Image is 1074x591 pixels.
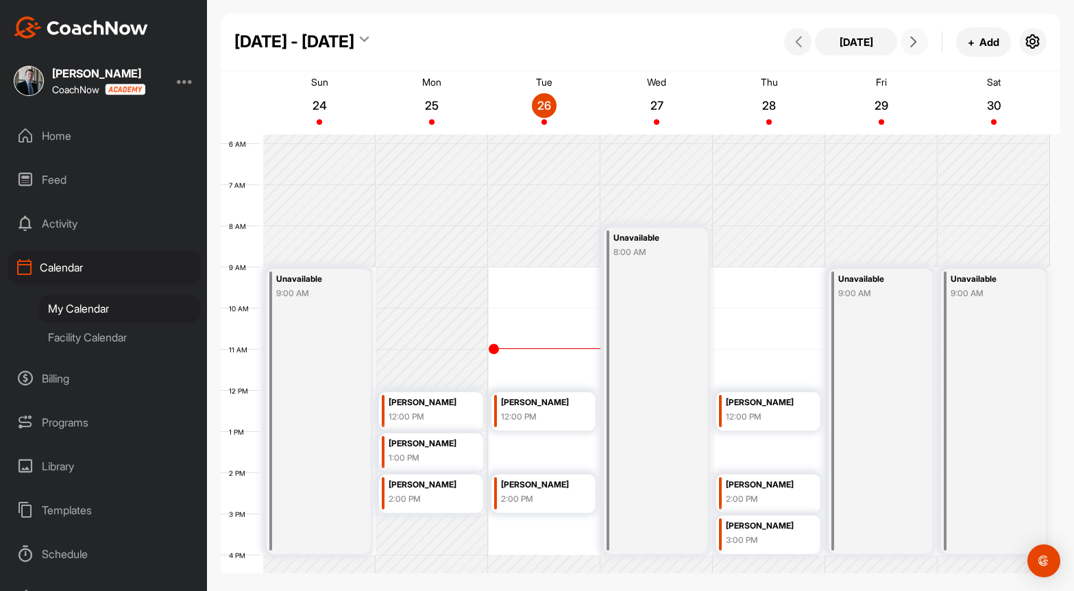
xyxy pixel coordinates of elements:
[869,99,894,112] p: 29
[8,537,201,571] div: Schedule
[613,230,692,246] div: Unavailable
[389,452,467,464] div: 1:00 PM
[8,449,201,483] div: Library
[956,27,1011,57] button: +Add
[221,510,259,518] div: 3 PM
[501,395,580,411] div: [PERSON_NAME]
[221,387,262,395] div: 12 PM
[501,493,580,505] div: 2:00 PM
[501,411,580,423] div: 12:00 PM
[234,29,354,54] div: [DATE] - [DATE]
[713,71,825,134] a: August 28, 2025
[8,493,201,527] div: Templates
[38,294,201,323] div: My Calendar
[951,272,1030,287] div: Unavailable
[307,99,332,112] p: 24
[38,323,201,352] div: Facility Calendar
[8,119,201,153] div: Home
[938,71,1050,134] a: August 30, 2025
[726,477,805,493] div: [PERSON_NAME]
[726,411,805,423] div: 12:00 PM
[221,428,258,436] div: 1 PM
[419,99,444,112] p: 25
[389,436,467,452] div: [PERSON_NAME]
[8,162,201,197] div: Feed
[8,250,201,285] div: Calendar
[951,287,1030,300] div: 9:00 AM
[276,272,355,287] div: Unavailable
[726,518,805,534] div: [PERSON_NAME]
[221,551,259,559] div: 4 PM
[221,140,260,148] div: 6 AM
[389,493,467,505] div: 2:00 PM
[876,76,887,88] p: Fri
[726,534,805,546] div: 3:00 PM
[221,469,259,477] div: 2 PM
[536,76,552,88] p: Tue
[389,477,467,493] div: [PERSON_NAME]
[52,84,145,95] div: CoachNow
[968,35,975,49] span: +
[613,246,692,258] div: 8:00 AM
[389,395,467,411] div: [PERSON_NAME]
[600,71,713,134] a: August 27, 2025
[644,99,669,112] p: 27
[825,71,938,134] a: August 29, 2025
[532,99,557,112] p: 26
[815,28,897,56] button: [DATE]
[276,287,355,300] div: 9:00 AM
[8,361,201,396] div: Billing
[221,263,260,272] div: 9 AM
[221,222,260,230] div: 8 AM
[52,68,145,79] div: [PERSON_NAME]
[761,76,778,88] p: Thu
[389,411,467,423] div: 12:00 PM
[422,76,441,88] p: Mon
[221,346,261,354] div: 11 AM
[14,66,44,96] img: square_3bc242d1ed4af5e38e358c434647fa13.jpg
[8,206,201,241] div: Activity
[311,76,328,88] p: Sun
[105,84,145,95] img: CoachNow acadmey
[726,493,805,505] div: 2:00 PM
[987,76,1001,88] p: Sat
[221,304,263,313] div: 10 AM
[1027,544,1060,577] div: Open Intercom Messenger
[981,99,1006,112] p: 30
[838,272,917,287] div: Unavailable
[838,287,917,300] div: 9:00 AM
[757,99,781,112] p: 28
[376,71,488,134] a: August 25, 2025
[8,405,201,439] div: Programs
[14,16,148,38] img: CoachNow
[488,71,600,134] a: August 26, 2025
[726,395,805,411] div: [PERSON_NAME]
[263,71,376,134] a: August 24, 2025
[647,76,666,88] p: Wed
[501,477,580,493] div: [PERSON_NAME]
[221,181,259,189] div: 7 AM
